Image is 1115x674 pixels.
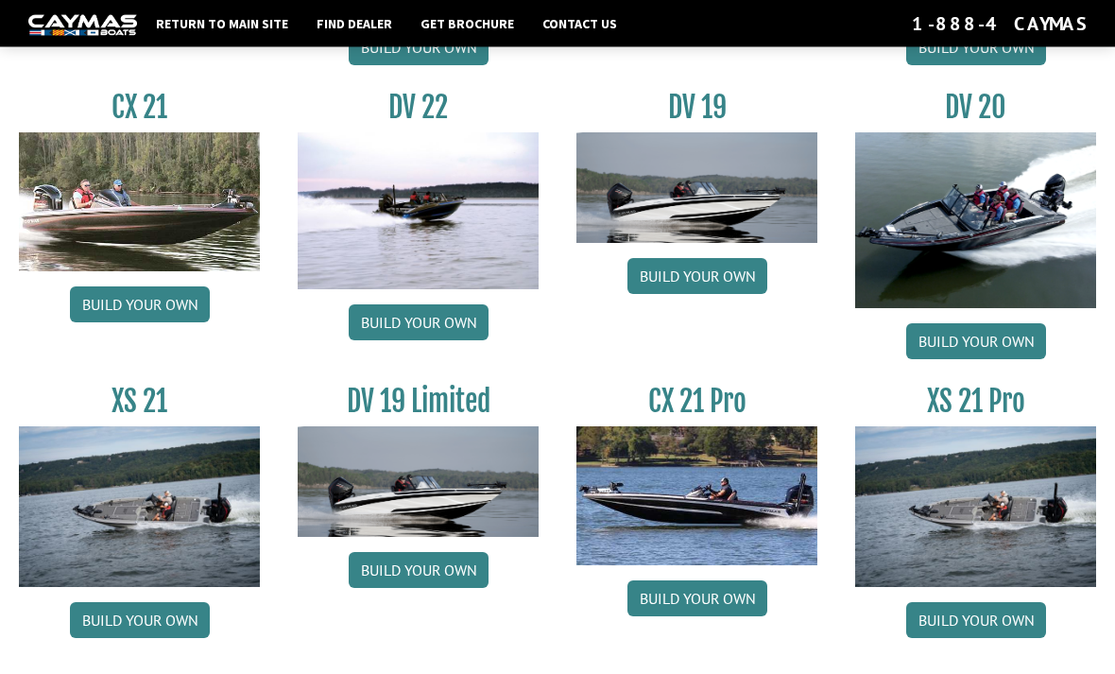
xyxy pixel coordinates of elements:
div: 1-888-4CAYMAS [912,11,1087,36]
h3: CX 21 Pro [576,385,817,420]
img: DV22_original_motor_cropped_for_caymas_connect.jpg [298,133,539,290]
h3: DV 19 [576,91,817,126]
a: Find Dealer [307,11,402,36]
a: Build your own [349,553,489,589]
h3: XS 21 [19,385,260,420]
a: Return to main site [146,11,298,36]
a: Build your own [70,287,210,323]
h3: DV 22 [298,91,539,126]
img: XS_21_thumbnail.jpg [855,427,1096,588]
a: Build your own [349,30,489,66]
a: Get Brochure [411,11,523,36]
a: Build your own [906,30,1046,66]
img: white-logo-c9c8dbefe5ff5ceceb0f0178aa75bf4bb51f6bca0971e226c86eb53dfe498488.png [28,15,137,35]
img: CX-21Pro_thumbnail.jpg [576,427,817,566]
h3: DV 20 [855,91,1096,126]
a: Build your own [70,603,210,639]
img: CX21_thumb.jpg [19,133,260,272]
a: Build your own [349,305,489,341]
img: dv-19-ban_from_website_for_caymas_connect.png [298,427,539,538]
h3: DV 19 Limited [298,385,539,420]
a: Build your own [627,581,767,617]
img: DV_20_from_website_for_caymas_connect.png [855,133,1096,309]
img: XS_21_thumbnail.jpg [19,427,260,588]
a: Build your own [627,259,767,295]
h3: XS 21 Pro [855,385,1096,420]
h3: CX 21 [19,91,260,126]
a: Build your own [906,324,1046,360]
img: dv-19-ban_from_website_for_caymas_connect.png [576,133,817,244]
a: Build your own [906,603,1046,639]
a: Contact Us [533,11,626,36]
